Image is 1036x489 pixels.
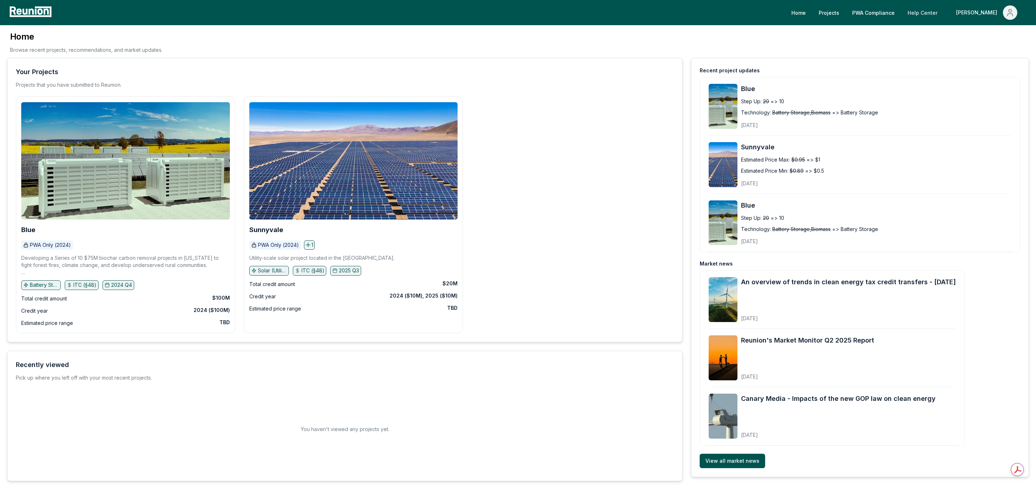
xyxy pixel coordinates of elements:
[73,281,96,289] p: ITC (§48)
[21,102,230,219] img: Blue
[304,240,315,250] button: 1
[249,102,458,219] img: Sunnyvale
[950,5,1023,20] button: [PERSON_NAME]
[709,335,737,380] img: Reunion's Market Monitor Q2 2025 Report
[741,156,790,163] div: Estimated Price Max:
[763,98,769,105] span: 20
[30,281,59,289] p: Battery Storage
[832,109,878,116] span: => Battery Storage
[111,281,132,289] p: 2024 Q4
[806,156,820,163] span: => $1
[741,232,858,245] div: [DATE]
[21,319,73,327] div: Estimated price range
[10,31,163,42] h3: Home
[212,294,230,302] div: $100M
[741,175,858,187] div: [DATE]
[741,116,858,129] div: [DATE]
[741,277,956,287] a: An overview of trends in clean energy tax credit transfers - [DATE]
[846,5,900,20] a: PWA Compliance
[902,5,943,20] a: Help Center
[16,81,122,89] p: Projects that you have submitted to Reunion.
[741,142,1011,152] a: Sunnyvale
[741,368,874,380] div: [DATE]
[249,254,395,262] p: Utility-scale solar project located in the [GEOGRAPHIC_DATA].
[741,335,874,345] a: Reunion's Market Monitor Q2 2025 Report
[447,304,458,312] div: TBD
[10,46,163,54] p: Browse recent projects, recommendations, and market updates.
[16,67,58,77] div: Your Projects
[709,394,737,439] img: Canary Media - Impacts of the new GOP law on clean energy
[16,374,152,381] div: Pick up where you left off with your most recent projects.
[700,260,733,267] div: Market news
[709,277,737,322] img: An overview of trends in clean energy tax credit transfers - August 2025
[442,280,458,287] div: $20M
[741,98,762,105] div: Step Up:
[258,241,299,249] p: PWA Only (2024)
[709,200,737,245] img: Blue
[249,280,295,289] div: Total credit amount
[790,167,804,175] span: $0.89
[709,142,737,187] img: Sunnyvale
[21,280,61,290] button: Battery Storage
[763,214,769,222] span: 20
[700,454,765,468] a: View all market news
[741,167,788,175] div: Estimated Price Min:
[772,109,831,116] span: Battery Storage,Biomass
[339,267,359,274] p: 2025 Q3
[741,309,956,322] div: [DATE]
[805,167,824,175] span: => $0.5
[258,267,287,274] p: Solar (Utility)
[709,84,737,129] img: Blue
[741,394,936,404] a: Canary Media - Impacts of the new GOP law on clean energy
[21,307,48,315] div: Credit year
[786,5,1029,20] nav: Main
[741,200,1011,210] a: Blue
[21,294,67,303] div: Total credit amount
[786,5,812,20] a: Home
[301,267,324,274] p: ITC (§48)
[103,280,134,290] button: 2024 Q4
[741,109,771,116] div: Technology:
[832,225,878,233] span: => Battery Storage
[741,225,771,233] div: Technology:
[956,5,1000,20] div: [PERSON_NAME]
[813,5,845,20] a: Projects
[771,214,784,222] span: => 10
[330,266,361,275] button: 2025 Q3
[741,214,762,222] div: Step Up:
[30,241,71,249] p: PWA Only (2024)
[249,304,301,313] div: Estimated price range
[249,266,289,275] button: Solar (Utility)
[700,67,760,74] div: Recent project updates
[249,292,276,301] div: Credit year
[21,254,230,276] p: Developing a Series of 10 $75M biochar carbon removal projects in [US_STATE] to fight forest fire...
[772,225,831,233] span: Battery Storage,Biomass
[219,319,230,326] div: TBD
[301,425,389,433] h2: You haven't viewed any projects yet.
[249,226,283,234] a: Sunnyvale
[741,84,1011,94] a: Blue
[21,226,35,234] a: Blue
[194,307,230,314] div: 2024 ($100M)
[741,426,936,439] div: [DATE]
[771,98,784,105] span: => 10
[791,156,805,163] span: $0.95
[16,360,69,370] div: Recently viewed
[390,292,458,299] div: 2024 ($10M), 2025 ($10M)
